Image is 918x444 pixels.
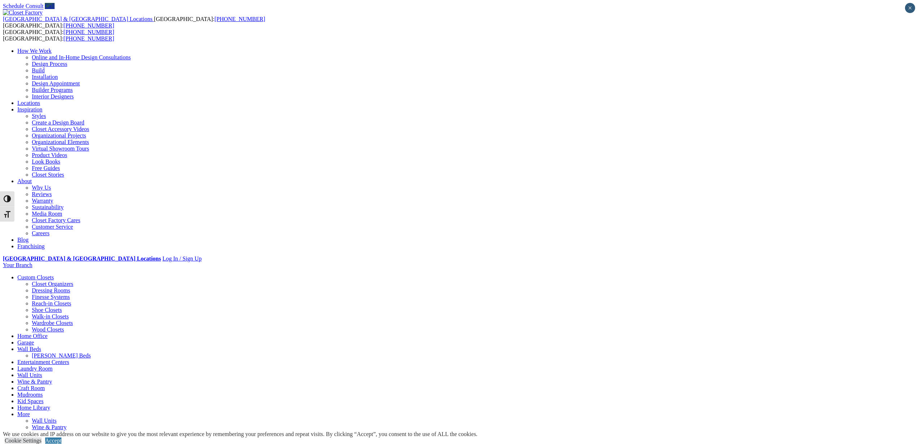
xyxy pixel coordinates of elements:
a: Careers [32,230,50,236]
a: [PHONE_NUMBER] [214,16,265,22]
a: Reviews [32,191,52,197]
a: Wine & Pantry [17,379,52,385]
a: Wardrobe Closets [32,320,73,326]
a: Product Videos [32,152,67,158]
a: Closet Factory Cares [32,217,80,223]
a: About [17,178,32,184]
button: Close [905,3,915,13]
a: Sustainability [32,204,64,210]
span: [GEOGRAPHIC_DATA]: [GEOGRAPHIC_DATA]: [3,16,265,29]
a: More menu text will display only on big screen [17,411,30,417]
a: [GEOGRAPHIC_DATA] & [GEOGRAPHIC_DATA] Locations [3,16,154,22]
a: Home Library [17,405,50,411]
a: Interior Designers [32,93,74,100]
a: Design Appointment [32,80,80,86]
a: Craft Room [32,431,59,437]
a: Online and In-Home Design Consultations [32,54,131,60]
a: Call [45,3,55,9]
a: Wood Closets [32,326,64,333]
a: Laundry Room [17,365,52,372]
a: Media Room [32,211,62,217]
a: Craft Room [17,385,45,391]
a: Reach-in Closets [32,300,71,306]
a: Inspiration [17,106,42,113]
a: Schedule Consult [3,3,43,9]
a: Builder Programs [32,87,73,93]
a: Franchising [17,243,45,249]
a: Blog [17,237,29,243]
a: Organizational Projects [32,132,86,139]
a: Wall Beds [17,346,41,352]
a: Closet Organizers [32,281,73,287]
a: Virtual Showroom Tours [32,145,89,152]
a: Create a Design Board [32,119,84,126]
a: [PHONE_NUMBER] [64,22,114,29]
a: [PERSON_NAME] Beds [32,352,91,359]
a: Entertainment Centers [17,359,69,365]
a: Home Office [17,333,48,339]
a: Walk-in Closets [32,313,69,320]
a: Installation [32,74,58,80]
div: We use cookies and IP address on our website to give you the most relevant experience by remember... [3,431,477,437]
a: [PHONE_NUMBER] [64,29,114,35]
a: How We Work [17,48,52,54]
a: Kid Spaces [17,398,43,404]
a: [GEOGRAPHIC_DATA] & [GEOGRAPHIC_DATA] Locations [3,255,161,262]
a: Garage [17,339,34,346]
span: [GEOGRAPHIC_DATA]: [GEOGRAPHIC_DATA]: [3,29,114,42]
a: Warranty [32,198,53,204]
a: Log In / Sign Up [162,255,201,262]
a: Dressing Rooms [32,287,70,293]
a: Closet Accessory Videos [32,126,89,132]
a: Wine & Pantry [32,424,67,430]
a: Styles [32,113,46,119]
a: [PHONE_NUMBER] [64,35,114,42]
a: Free Guides [32,165,60,171]
span: [GEOGRAPHIC_DATA] & [GEOGRAPHIC_DATA] Locations [3,16,153,22]
a: Organizational Elements [32,139,89,145]
a: Wall Units [17,372,42,378]
a: Custom Closets [17,274,54,280]
a: Build [32,67,45,73]
a: Shoe Closets [32,307,62,313]
a: Cookie Settings [5,437,42,444]
a: Customer Service [32,224,73,230]
a: Locations [17,100,40,106]
a: Closet Stories [32,172,64,178]
img: Closet Factory [3,9,43,16]
a: Look Books [32,158,60,165]
a: Accept [45,437,61,444]
a: Mudrooms [17,392,43,398]
a: Finesse Systems [32,294,70,300]
a: Design Process [32,61,67,67]
a: Why Us [32,185,51,191]
a: Wall Units [32,418,56,424]
a: Your Branch [3,262,32,268]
